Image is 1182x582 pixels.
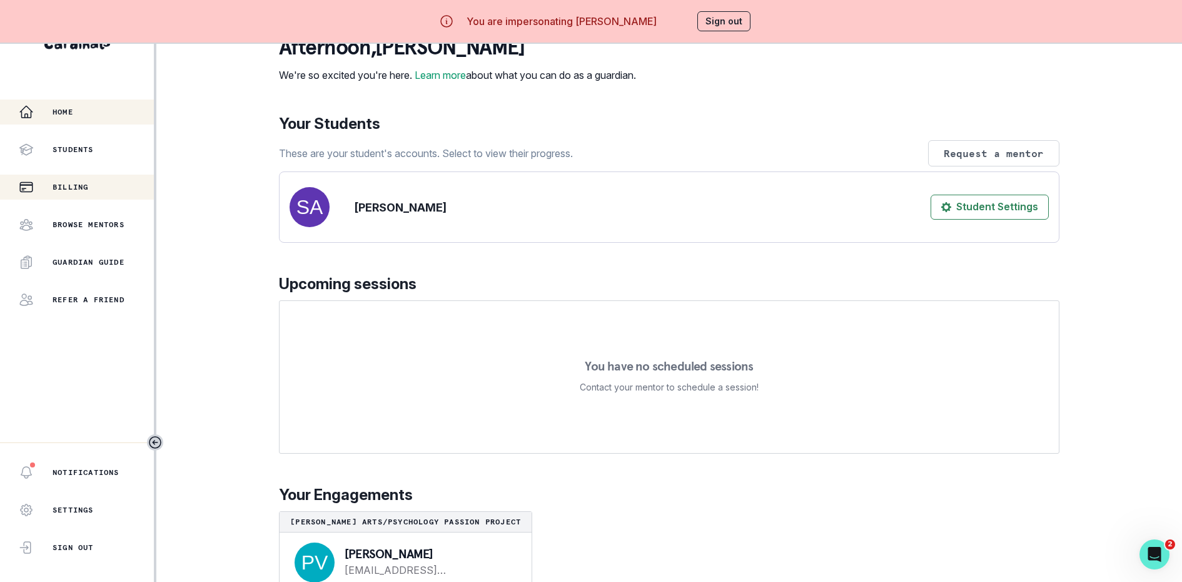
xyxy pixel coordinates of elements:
button: Sign out [697,11,750,31]
p: [PERSON_NAME] [345,548,512,560]
p: Notifications [53,467,119,477]
p: Students [53,145,94,155]
p: Billing [53,182,88,192]
p: Your Students [279,113,1059,135]
button: Student Settings [931,195,1049,220]
p: Your Engagements [279,484,1059,506]
p: Guardian Guide [53,257,124,267]
p: Refer a friend [53,295,124,305]
p: Contact your mentor to schedule a session! [580,380,759,395]
a: Learn more [415,69,466,81]
p: Sign Out [53,543,94,553]
p: Upcoming sessions [279,273,1059,295]
p: afternoon , [PERSON_NAME] [279,35,636,60]
iframe: Intercom live chat [1139,539,1169,569]
button: Request a mentor [928,140,1059,166]
p: You have no scheduled sessions [585,360,753,372]
p: Home [53,107,73,117]
p: We're so excited you're here. about what you can do as a guardian. [279,68,636,83]
p: Settings [53,505,94,515]
img: svg [290,187,330,227]
p: [PERSON_NAME] [355,199,447,216]
p: Browse Mentors [53,220,124,230]
p: These are your student's accounts. Select to view their progress. [279,146,573,161]
a: [EMAIL_ADDRESS][PERSON_NAME][DOMAIN_NAME] [345,563,512,578]
span: 2 [1165,539,1175,549]
p: You are impersonating [PERSON_NAME] [467,14,657,29]
button: Toggle sidebar [147,434,163,451]
p: [PERSON_NAME] Arts/Psychology Passion Project [285,517,527,527]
